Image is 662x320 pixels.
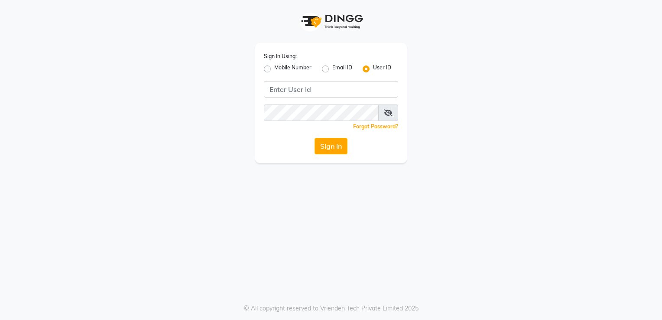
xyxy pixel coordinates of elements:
[373,64,391,74] label: User ID
[315,138,347,154] button: Sign In
[353,123,398,130] a: Forgot Password?
[274,64,312,74] label: Mobile Number
[264,52,297,60] label: Sign In Using:
[332,64,352,74] label: Email ID
[264,104,379,121] input: Username
[264,81,398,98] input: Username
[296,9,366,34] img: logo1.svg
